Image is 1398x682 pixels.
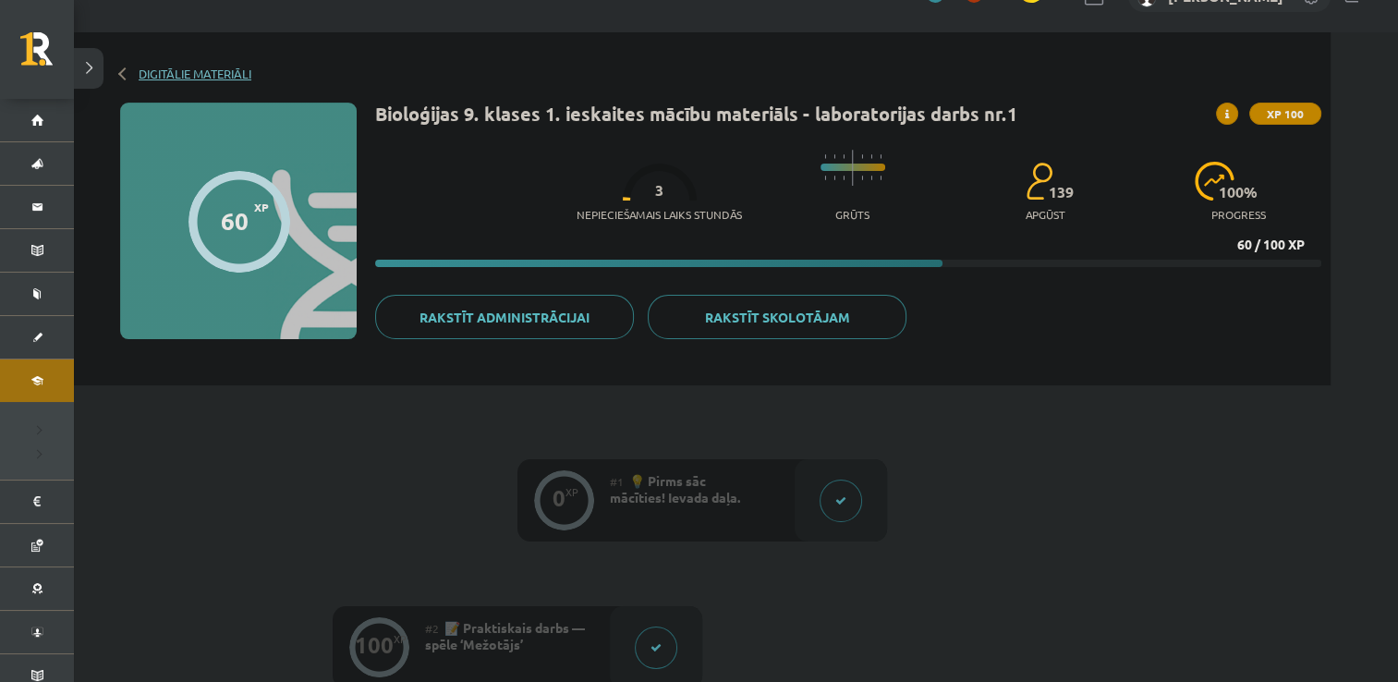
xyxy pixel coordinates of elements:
[1249,103,1321,125] span: XP 100
[20,32,74,79] a: Rīgas 1. Tālmācības vidusskola
[553,490,565,506] div: 0
[861,176,863,180] img: icon-short-line-57e1e144782c952c97e751825c79c345078a6d821885a25fce030b3d8c18986b.svg
[254,201,269,213] span: XP
[394,634,407,644] div: XP
[824,154,826,159] img: icon-short-line-57e1e144782c952c97e751825c79c345078a6d821885a25fce030b3d8c18986b.svg
[610,474,624,489] span: #1
[833,176,835,180] img: icon-short-line-57e1e144782c952c97e751825c79c345078a6d821885a25fce030b3d8c18986b.svg
[824,176,826,180] img: icon-short-line-57e1e144782c952c97e751825c79c345078a6d821885a25fce030b3d8c18986b.svg
[425,621,439,636] span: #2
[1211,208,1266,221] p: progress
[375,103,1017,125] h1: Bioloģijas 9. klases 1. ieskaites mācību materiāls - laboratorijas darbs nr.1
[1195,162,1234,201] img: icon-progress-161ccf0a02000e728c5f80fcf4c31c7af3da0e1684b2b1d7c360e028c24a22f1.svg
[355,637,394,653] div: 100
[1026,208,1065,221] p: apgūst
[139,67,251,80] a: Digitālie materiāli
[655,182,663,199] span: 3
[1049,184,1074,201] span: 139
[577,208,742,221] p: Nepieciešamais laiks stundās
[375,295,634,339] a: Rakstīt administrācijai
[861,154,863,159] img: icon-short-line-57e1e144782c952c97e751825c79c345078a6d821885a25fce030b3d8c18986b.svg
[870,154,872,159] img: icon-short-line-57e1e144782c952c97e751825c79c345078a6d821885a25fce030b3d8c18986b.svg
[648,295,906,339] a: Rakstīt skolotājam
[1026,162,1052,201] img: students-c634bb4e5e11cddfef0936a35e636f08e4e9abd3cc4e673bd6f9a4125e45ecb1.svg
[835,208,869,221] p: Grūts
[880,176,881,180] img: icon-short-line-57e1e144782c952c97e751825c79c345078a6d821885a25fce030b3d8c18986b.svg
[1219,184,1258,201] span: 100 %
[852,150,854,186] img: icon-long-line-d9ea69661e0d244f92f715978eff75569469978d946b2353a9bb055b3ed8787d.svg
[833,154,835,159] img: icon-short-line-57e1e144782c952c97e751825c79c345078a6d821885a25fce030b3d8c18986b.svg
[843,176,845,180] img: icon-short-line-57e1e144782c952c97e751825c79c345078a6d821885a25fce030b3d8c18986b.svg
[610,472,740,505] span: 💡 Pirms sāc mācīties! Ievada daļa.
[870,176,872,180] img: icon-short-line-57e1e144782c952c97e751825c79c345078a6d821885a25fce030b3d8c18986b.svg
[880,154,881,159] img: icon-short-line-57e1e144782c952c97e751825c79c345078a6d821885a25fce030b3d8c18986b.svg
[221,207,249,235] div: 60
[843,154,845,159] img: icon-short-line-57e1e144782c952c97e751825c79c345078a6d821885a25fce030b3d8c18986b.svg
[425,619,585,652] span: 📝 Praktiskais darbs — spēle ‘Mežotājs’
[565,487,578,497] div: XP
